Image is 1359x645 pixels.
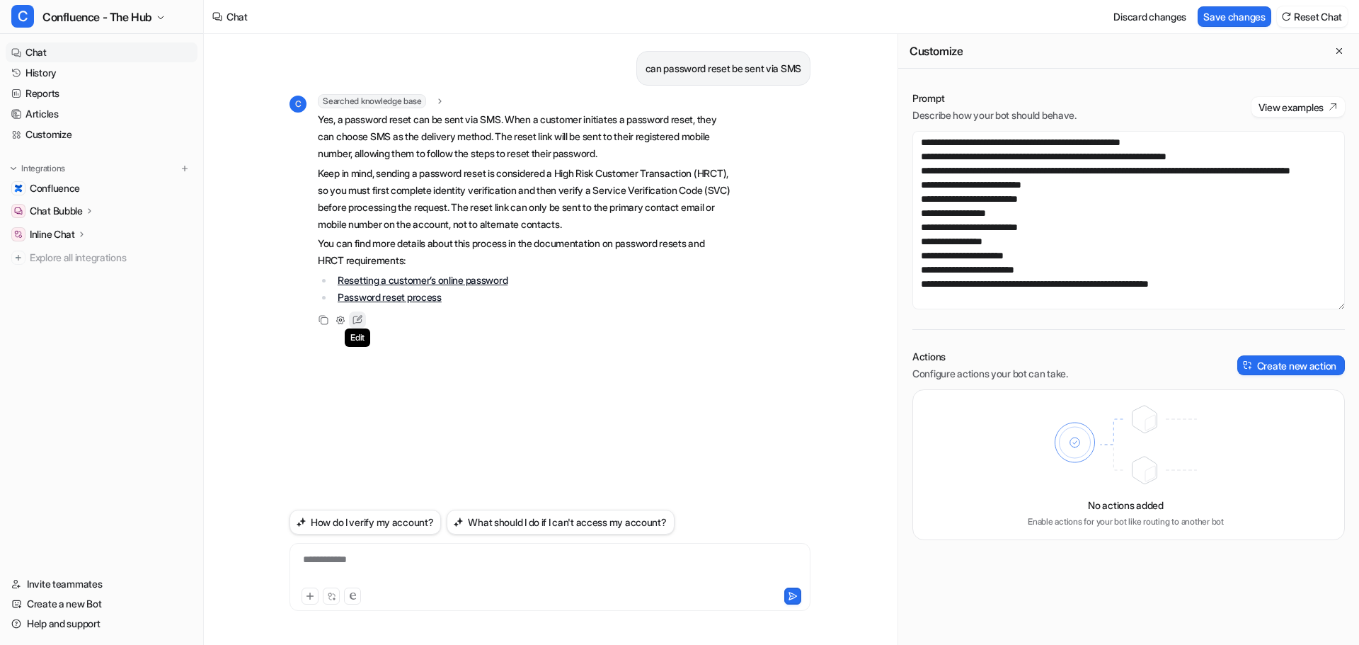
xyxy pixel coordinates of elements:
[1243,360,1253,370] img: create-action-icon.svg
[6,161,69,176] button: Integrations
[1198,6,1271,27] button: Save changes
[1331,42,1348,59] button: Close flyout
[289,96,306,113] span: C
[1237,355,1345,375] button: Create new action
[6,63,197,83] a: History
[6,614,197,634] a: Help and support
[1108,6,1192,27] button: Discard changes
[646,60,801,77] p: can password reset be sent via SMS
[6,104,197,124] a: Articles
[30,204,83,218] p: Chat Bubble
[338,291,442,303] a: Password reset process
[910,44,963,58] h2: Customize
[42,7,152,27] span: Confluence - The Hub
[318,94,426,108] span: Searched knowledge base
[6,84,197,103] a: Reports
[6,42,197,62] a: Chat
[6,125,197,144] a: Customize
[912,350,1068,364] p: Actions
[912,108,1077,122] p: Describe how your bot should behave.
[318,165,732,233] p: Keep in mind, sending a password reset is considered a High Risk Customer Transaction (HRCT), so ...
[6,178,197,198] a: ConfluenceConfluence
[912,91,1077,105] p: Prompt
[6,594,197,614] a: Create a new Bot
[30,246,192,269] span: Explore all integrations
[1251,97,1345,117] button: View examples
[338,274,508,286] a: Resetting a customer’s online password
[345,329,370,347] span: Edit
[180,164,190,173] img: menu_add.svg
[912,367,1068,381] p: Configure actions your bot can take.
[1277,6,1348,27] button: Reset Chat
[6,248,197,268] a: Explore all integrations
[1028,515,1224,528] p: Enable actions for your bot like routing to another bot
[14,184,23,193] img: Confluence
[14,230,23,239] img: Inline Chat
[11,251,25,265] img: explore all integrations
[6,574,197,594] a: Invite teammates
[289,510,441,535] button: How do I verify my account?
[318,111,732,162] p: Yes, a password reset can be sent via SMS. When a customer initiates a password reset, they can c...
[14,207,23,215] img: Chat Bubble
[8,164,18,173] img: expand menu
[447,510,674,535] button: What should I do if I can't access my account?
[1281,11,1291,22] img: reset
[30,181,80,195] span: Confluence
[226,9,248,24] div: Chat
[11,5,34,28] span: C
[30,227,75,241] p: Inline Chat
[21,163,65,174] p: Integrations
[318,235,732,269] p: You can find more details about this process in the documentation on password resets and HRCT req...
[1088,498,1164,513] p: No actions added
